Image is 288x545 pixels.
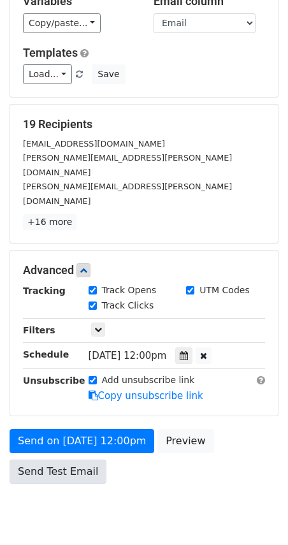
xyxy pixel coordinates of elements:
[23,139,165,149] small: [EMAIL_ADDRESS][DOMAIN_NAME]
[23,214,76,230] a: +16 more
[199,284,249,297] label: UTM Codes
[23,182,232,206] small: [PERSON_NAME][EMAIL_ADDRESS][PERSON_NAME][DOMAIN_NAME]
[23,153,232,177] small: [PERSON_NAME][EMAIL_ADDRESS][PERSON_NAME][DOMAIN_NAME]
[23,64,72,84] a: Load...
[23,375,85,386] strong: Unsubscribe
[157,429,213,453] a: Preview
[23,46,78,59] a: Templates
[92,64,125,84] button: Save
[102,284,157,297] label: Track Opens
[23,349,69,360] strong: Schedule
[10,460,106,484] a: Send Test Email
[10,429,154,453] a: Send on [DATE] 12:00pm
[224,484,288,545] iframe: Chat Widget
[89,350,167,361] span: [DATE] 12:00pm
[23,13,101,33] a: Copy/paste...
[102,374,195,387] label: Add unsubscribe link
[23,117,265,131] h5: 19 Recipients
[23,286,66,296] strong: Tracking
[89,390,203,402] a: Copy unsubscribe link
[23,325,55,335] strong: Filters
[23,263,265,277] h5: Advanced
[102,299,154,312] label: Track Clicks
